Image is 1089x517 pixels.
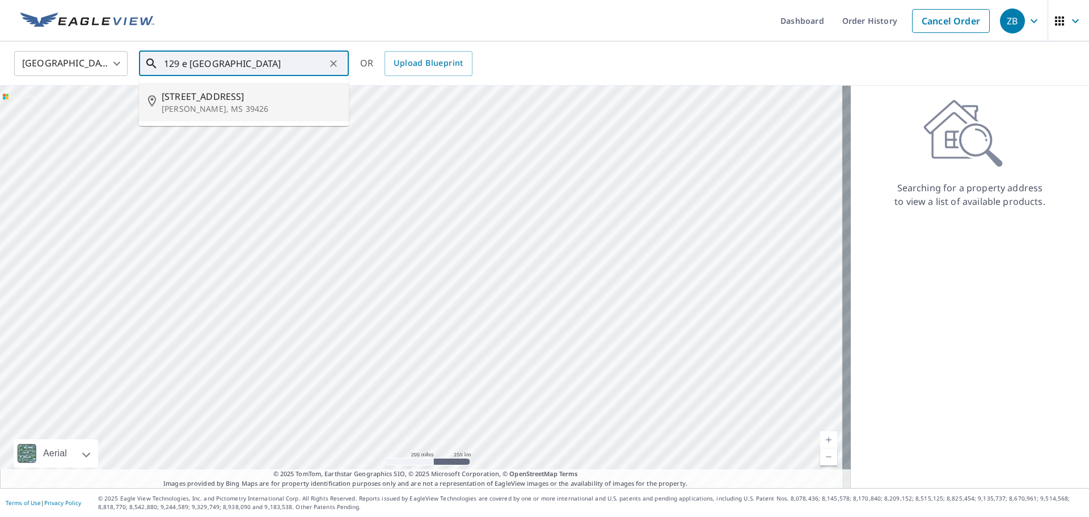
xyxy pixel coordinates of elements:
[98,494,1083,511] p: © 2025 Eagle View Technologies, Inc. and Pictometry International Corp. All Rights Reserved. Repo...
[1000,9,1025,33] div: ZB
[509,469,557,478] a: OpenStreetMap
[164,48,326,79] input: Search by address or latitude-longitude
[162,90,340,103] span: [STREET_ADDRESS]
[44,499,81,507] a: Privacy Policy
[162,103,340,115] p: [PERSON_NAME], MS 39426
[559,469,578,478] a: Terms
[40,439,70,468] div: Aerial
[6,499,81,506] p: |
[360,51,472,76] div: OR
[820,431,837,448] a: Current Level 5, Zoom In
[394,56,463,70] span: Upload Blueprint
[20,12,154,30] img: EV Logo
[894,181,1046,208] p: Searching for a property address to view a list of available products.
[14,48,128,79] div: [GEOGRAPHIC_DATA]
[912,9,990,33] a: Cancel Order
[14,439,98,468] div: Aerial
[820,448,837,465] a: Current Level 5, Zoom Out
[326,56,341,72] button: Clear
[385,51,472,76] a: Upload Blueprint
[6,499,41,507] a: Terms of Use
[273,469,578,479] span: © 2025 TomTom, Earthstar Geographics SIO, © 2025 Microsoft Corporation, ©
